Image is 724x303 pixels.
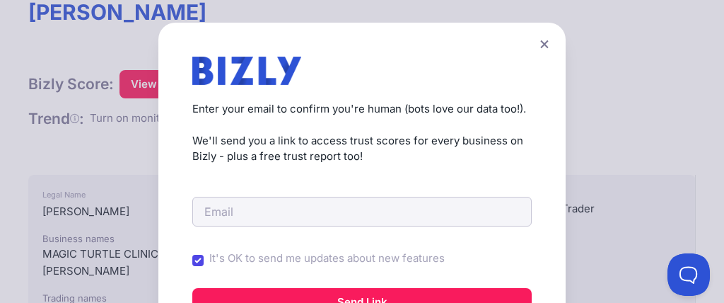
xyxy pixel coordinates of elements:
p: We'll send you a link to access trust scores for every business on Bizly - plus a free trust repo... [192,133,532,165]
label: It's OK to send me updates about new features [209,251,445,267]
input: Email [192,197,532,227]
iframe: Toggle Customer Support [667,253,710,296]
img: bizly_logo.svg [192,57,301,85]
p: Enter your email to confirm you're human (bots love our data too!). [192,101,532,118]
